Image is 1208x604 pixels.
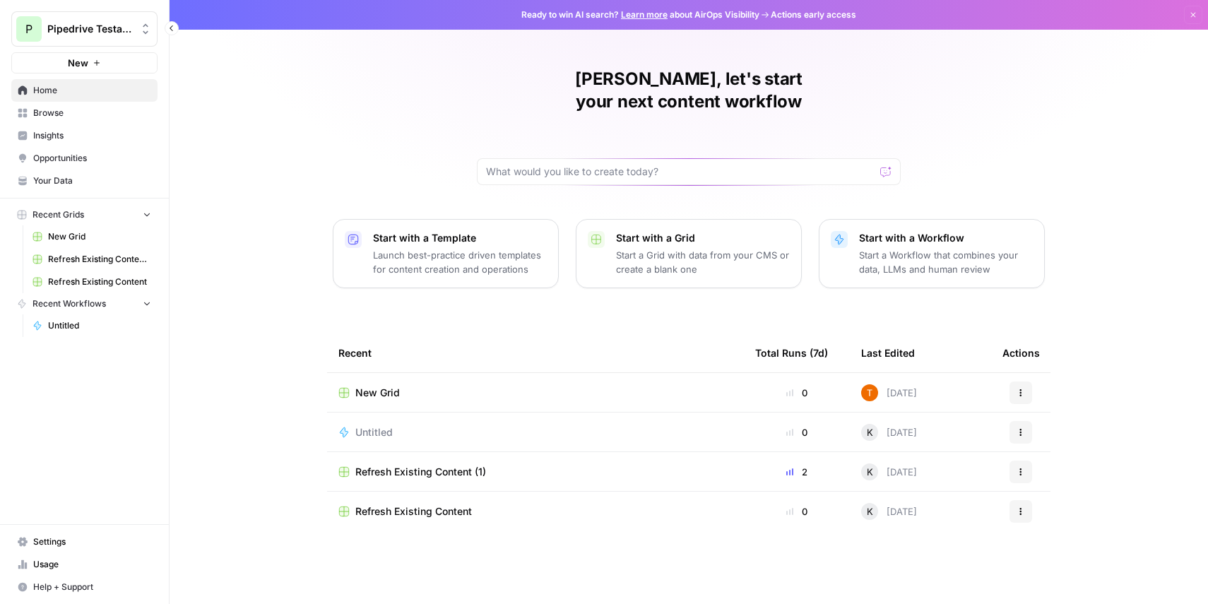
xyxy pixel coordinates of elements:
a: Home [11,79,158,102]
a: Refresh Existing Content [26,271,158,293]
span: New Grid [355,386,400,400]
button: Start with a WorkflowStart a Workflow that combines your data, LLMs and human review [819,219,1045,288]
a: Refresh Existing Content [338,504,733,519]
a: Insights [11,124,158,147]
span: K [867,504,873,519]
button: New [11,52,158,73]
span: Home [33,84,151,97]
div: [DATE] [861,384,917,401]
div: Last Edited [861,333,915,372]
h1: [PERSON_NAME], let's start your next content workflow [477,68,901,113]
p: Launch best-practice driven templates for content creation and operations [373,248,547,276]
span: Untitled [48,319,151,332]
p: Start with a Grid [616,231,790,245]
button: Recent Workflows [11,293,158,314]
span: Recent Grids [32,208,84,221]
span: New Grid [48,230,151,243]
span: Settings [33,535,151,548]
p: Start a Workflow that combines your data, LLMs and human review [859,248,1033,276]
button: Workspace: Pipedrive Testaccount [11,11,158,47]
a: New Grid [26,225,158,248]
span: Refresh Existing Content [355,504,472,519]
span: Usage [33,558,151,571]
a: Opportunities [11,147,158,170]
a: Usage [11,553,158,576]
a: New Grid [338,386,733,400]
div: [DATE] [861,424,917,441]
a: Your Data [11,170,158,192]
a: Refresh Existing Content (1) [338,465,733,479]
button: Help + Support [11,576,158,598]
div: 2 [755,465,839,479]
span: Ready to win AI search? about AirOps Visibility [521,8,759,21]
span: Browse [33,107,151,119]
span: Actions early access [771,8,856,21]
div: Actions [1002,333,1040,372]
div: Total Runs (7d) [755,333,828,372]
a: Refresh Existing Content (1) [26,248,158,271]
p: Start with a Workflow [859,231,1033,245]
span: Untitled [355,425,393,439]
button: Start with a GridStart a Grid with data from your CMS or create a blank one [576,219,802,288]
span: Help + Support [33,581,151,593]
img: gm3n79n7m91kfws3ufpr5z2sfsfc [861,384,878,401]
div: [DATE] [861,463,917,480]
span: Refresh Existing Content [48,276,151,288]
a: Settings [11,531,158,553]
span: P [25,20,32,37]
a: Learn more [621,9,668,20]
div: 0 [755,504,839,519]
input: What would you like to create today? [486,165,875,179]
div: [DATE] [861,503,917,520]
span: Pipedrive Testaccount [47,22,133,36]
span: New [68,56,88,70]
p: Start with a Template [373,231,547,245]
span: Your Data [33,174,151,187]
span: K [867,425,873,439]
div: 0 [755,386,839,400]
button: Recent Grids [11,204,158,225]
a: Untitled [338,425,733,439]
button: Start with a TemplateLaunch best-practice driven templates for content creation and operations [333,219,559,288]
p: Start a Grid with data from your CMS or create a blank one [616,248,790,276]
span: K [867,465,873,479]
a: Browse [11,102,158,124]
div: Recent [338,333,733,372]
span: Opportunities [33,152,151,165]
span: Recent Workflows [32,297,106,310]
a: Untitled [26,314,158,337]
div: 0 [755,425,839,439]
span: Refresh Existing Content (1) [355,465,486,479]
span: Refresh Existing Content (1) [48,253,151,266]
span: Insights [33,129,151,142]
